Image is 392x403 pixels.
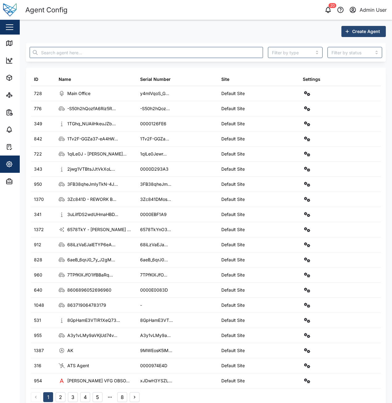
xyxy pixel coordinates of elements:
button: 3 [68,392,78,402]
div: 0000E0083D [140,287,168,293]
div: 3FB38qheJm... [140,181,171,188]
div: Agent Config [25,5,68,15]
div: Default Site [221,120,245,127]
div: 0000974E4D [140,362,167,369]
div: Alarms [16,126,35,133]
div: Site [221,76,229,83]
div: 1Tv2F-GGZa37-eA4hW... [67,135,118,142]
button: 5 [93,392,102,402]
div: 6578TkYnO3... [140,226,171,233]
div: 343 [34,166,42,172]
div: Default Site [221,90,245,97]
div: 349 [34,120,42,127]
div: 3Zc841DMos... [140,196,171,203]
div: Default Site [221,151,245,157]
input: Filter by status [327,47,382,58]
button: Create Agent [341,26,386,37]
div: Default Site [221,272,245,278]
div: 1Tv2F-GGZa... [140,135,169,142]
div: 1qlLe0Jewr... [140,151,167,157]
div: Default Site [221,226,245,233]
div: 960 [34,272,42,278]
div: Default Site [221,181,245,188]
div: 341 [34,211,41,218]
div: 531 [34,317,41,324]
div: 316 [34,362,41,369]
div: -S50h2hQoz... [140,105,170,112]
div: 1qlLe0J - [PERSON_NAME]... [67,151,127,157]
div: Default Site [221,241,245,248]
button: 8 [117,392,127,402]
div: ID [34,76,38,83]
div: Default Site [221,196,245,203]
div: [PERSON_NAME] VFG OBSO... [67,377,130,384]
div: Admin [16,178,34,185]
div: 8GpHamE3VT... [140,317,173,324]
div: AK [67,347,73,354]
div: Map [16,40,30,47]
div: 0000126FE6 [140,120,166,127]
div: A3y1vLMy9aVKjUd74v... [67,332,117,339]
div: 1TGhq_NUAiiHkeuJZb... [67,120,116,127]
div: 6aeB_6qrJ0... [140,256,168,263]
div: Main Office [67,90,90,97]
div: 2jwg1VTBtsJJtVkXoL... [67,166,115,172]
div: Default Site [221,332,245,339]
div: Default Site [221,166,245,172]
div: 0000EBF1A9 [140,211,167,218]
div: Settings [16,161,38,168]
div: Default Site [221,362,245,369]
div: 828 [34,256,42,263]
div: Name [59,76,71,83]
button: 2 [56,392,65,402]
div: 8GpHamE3VTIR1XeQ73... [67,317,120,324]
div: Default Site [221,347,245,354]
div: Dashboard [16,57,44,64]
div: xJDwH3YSZL... [140,377,172,384]
div: 1048 [34,302,44,309]
div: Default Site [221,105,245,112]
div: Default Site [221,377,245,384]
div: -S50h2hQozfA6Riz5R... [67,105,116,112]
div: 7TPfKlXJfO... [140,272,167,278]
div: 954 [34,377,42,384]
div: - [140,302,142,309]
div: 0000D293A3 [140,166,169,172]
div: 68iLzVaEJalETYP6eA... [67,241,115,248]
div: 728 [34,90,42,97]
div: 3Zc841D - REWORK B... [67,196,116,203]
span: Create Agent [352,26,380,37]
div: 8606896052696960 [67,287,111,293]
div: Reports [16,109,37,116]
div: 6aeB_6qrJ0_7y_J2gM... [67,256,115,263]
img: Main Logo [3,3,17,17]
div: 6578TkY - [PERSON_NAME] ... [67,226,131,233]
div: A3y1vLMy9a... [140,332,171,339]
button: Admin User [348,6,387,14]
div: 68iLzVaEJa... [140,241,168,248]
div: Settings [303,76,320,83]
input: Filter by type [268,47,323,58]
div: 950 [34,181,42,188]
div: 1372 [34,226,44,233]
button: 4 [80,392,90,402]
div: 640 [34,287,42,293]
div: 1387 [34,347,44,354]
div: 955 [34,332,42,339]
div: y4mlVqoS_G... [140,90,169,97]
div: 776 [34,105,42,112]
button: 1 [43,392,53,402]
div: Default Site [221,135,245,142]
div: Admin User [360,6,387,14]
div: 1370 [34,196,44,203]
div: Serial Number [140,76,171,83]
div: ATS Agent [67,362,89,369]
div: 3uLiIfDS2wdUHmaHBD... [67,211,118,218]
div: 3FB38qheJmIyTkN-4J... [67,181,118,188]
div: 863719064783179 [67,302,106,309]
div: 912 [34,241,41,248]
div: 842 [34,135,42,142]
div: Sites [16,92,31,98]
div: 722 [34,151,42,157]
div: Assets [16,74,35,81]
